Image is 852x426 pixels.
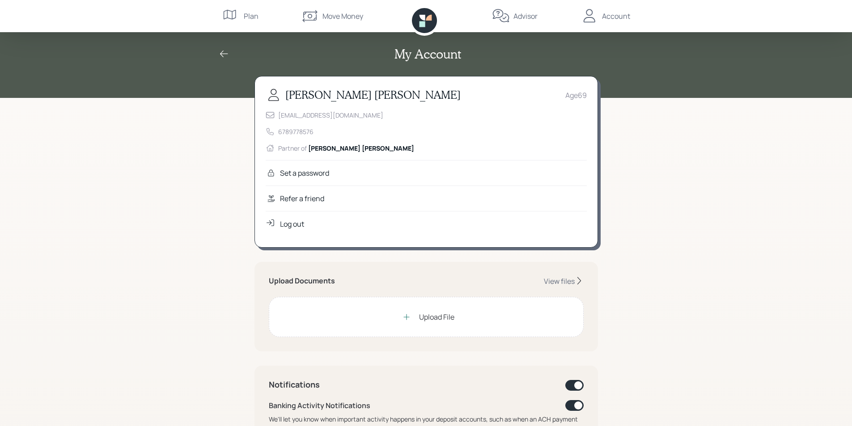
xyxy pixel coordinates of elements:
[308,144,414,152] span: [PERSON_NAME] [PERSON_NAME]
[544,276,575,286] div: View files
[269,380,320,390] h4: Notifications
[269,277,335,285] h5: Upload Documents
[322,11,363,21] div: Move Money
[513,11,538,21] div: Advisor
[280,219,304,229] div: Log out
[278,110,383,120] div: [EMAIL_ADDRESS][DOMAIN_NAME]
[244,11,259,21] div: Plan
[602,11,630,21] div: Account
[285,89,461,101] h3: [PERSON_NAME] [PERSON_NAME]
[278,127,314,136] div: 6789778576
[269,400,370,411] div: Banking Activity Notifications
[394,46,461,62] h2: My Account
[280,168,329,178] div: Set a password
[565,90,587,101] div: Age 69
[278,143,414,153] div: Partner of
[419,312,454,322] div: Upload File
[280,193,324,204] div: Refer a friend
